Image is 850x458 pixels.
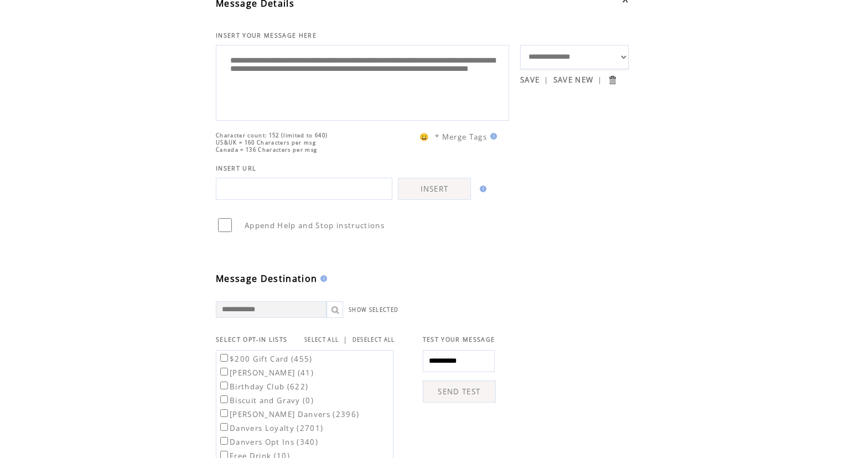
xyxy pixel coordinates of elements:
[218,368,314,378] label: [PERSON_NAME] (41)
[304,336,339,343] a: SELECT ALL
[220,382,228,389] input: Birthday Club (622)
[423,380,496,403] a: SEND TEST
[317,275,327,282] img: help.gif
[216,132,328,139] span: Character count: 152 (limited to 640)
[216,164,256,172] span: INSERT URL
[220,409,228,417] input: [PERSON_NAME] Danvers (2396)
[435,132,487,142] span: * Merge Tags
[216,146,317,153] span: Canada = 136 Characters per msg
[487,133,497,140] img: help.gif
[349,306,398,313] a: SHOW SELECTED
[218,382,308,392] label: Birthday Club (622)
[553,75,594,85] a: SAVE NEW
[218,409,359,419] label: [PERSON_NAME] Danvers (2396)
[419,132,429,142] span: 😀
[216,272,317,285] span: Message Destination
[216,32,317,39] span: INSERT YOUR MESSAGE HERE
[220,354,228,362] input: $200 Gift Card (455)
[216,139,316,146] span: US&UK = 160 Characters per msg
[218,437,318,447] label: Danvers Opt Ins (340)
[520,75,540,85] a: SAVE
[220,437,228,445] input: Danvers Opt Ins (340)
[218,423,323,433] label: Danvers Loyalty (2701)
[353,336,395,343] a: DESELECT ALL
[398,178,471,200] a: INSERT
[245,220,385,230] span: Append Help and Stop instructions
[476,186,486,192] img: help.gif
[598,75,602,85] span: |
[218,354,313,364] label: $200 Gift Card (455)
[216,336,287,343] span: SELECT OPT-IN LISTS
[544,75,548,85] span: |
[220,368,228,375] input: [PERSON_NAME] (41)
[423,336,495,343] span: TEST YOUR MESSAGE
[343,335,348,344] span: |
[220,423,228,431] input: Danvers Loyalty (2701)
[220,395,228,403] input: Biscuit and Gravy (0)
[218,395,314,405] label: Biscuit and Gravy (0)
[607,75,618,85] input: Submit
